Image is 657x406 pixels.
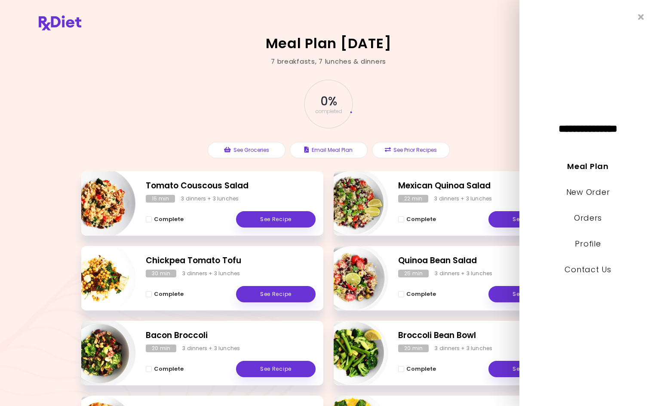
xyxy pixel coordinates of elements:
[398,214,436,225] button: Complete - Mexican Quinoa Salad
[398,270,429,277] div: 25 min
[406,366,436,372] span: Complete
[320,94,336,109] span: 0 %
[406,291,436,298] span: Complete
[398,364,436,374] button: Complete - Broccoli Bean Bowl
[64,317,136,389] img: Info - Bacon Broccoli
[398,344,429,352] div: 20 min
[435,344,492,352] div: 3 dinners + 3 lunches
[236,286,316,302] a: See Recipe - Chickpea Tomato Tofu
[271,57,386,67] div: 7 breakfasts , 7 lunches & dinners
[398,180,568,192] h2: Mexican Quinoa Salad
[566,187,610,197] a: New Order
[488,211,568,228] a: See Recipe - Mexican Quinoa Salad
[182,344,240,352] div: 3 dinners + 3 lunches
[64,168,136,239] img: Info - Tomato Couscous Salad
[154,366,184,372] span: Complete
[317,317,388,389] img: Info - Broccoli Bean Bowl
[146,329,316,342] h2: Bacon Broccoli
[64,243,136,314] img: Info - Chickpea Tomato Tofu
[236,361,316,377] a: See Recipe - Bacon Broccoli
[565,264,611,275] a: Contact Us
[398,195,428,203] div: 22 min
[146,180,316,192] h2: Tomato Couscous Salad
[315,109,342,114] span: completed
[638,13,644,21] i: Close
[181,195,239,203] div: 3 dinners + 3 lunches
[568,161,609,172] a: Meal Plan
[154,216,184,223] span: Complete
[488,361,568,377] a: See Recipe - Broccoli Bean Bowl
[182,270,240,277] div: 3 dinners + 3 lunches
[435,270,492,277] div: 3 dinners + 3 lunches
[146,195,175,203] div: 15 min
[488,286,568,302] a: See Recipe - Quinoa Bean Salad
[266,37,392,50] h2: Meal Plan [DATE]
[317,243,388,314] img: Info - Quinoa Bean Salad
[398,289,436,299] button: Complete - Quinoa Bean Salad
[290,142,368,158] button: Email Meal Plan
[372,142,450,158] button: See Prior Recipes
[146,364,184,374] button: Complete - Bacon Broccoli
[398,329,568,342] h2: Broccoli Bean Bowl
[575,238,601,249] a: Profile
[39,15,81,31] img: RxDiet
[317,168,388,239] img: Info - Mexican Quinoa Salad
[434,195,492,203] div: 3 dinners + 3 lunches
[146,344,176,352] div: 20 min
[406,216,436,223] span: Complete
[146,255,316,267] h2: Chickpea Tomato Tofu
[574,212,602,223] a: Orders
[154,291,184,298] span: Complete
[146,289,184,299] button: Complete - Chickpea Tomato Tofu
[236,211,316,228] a: See Recipe - Tomato Couscous Salad
[146,214,184,225] button: Complete - Tomato Couscous Salad
[146,270,176,277] div: 30 min
[398,255,568,267] h2: Quinoa Bean Salad
[208,142,286,158] button: See Groceries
